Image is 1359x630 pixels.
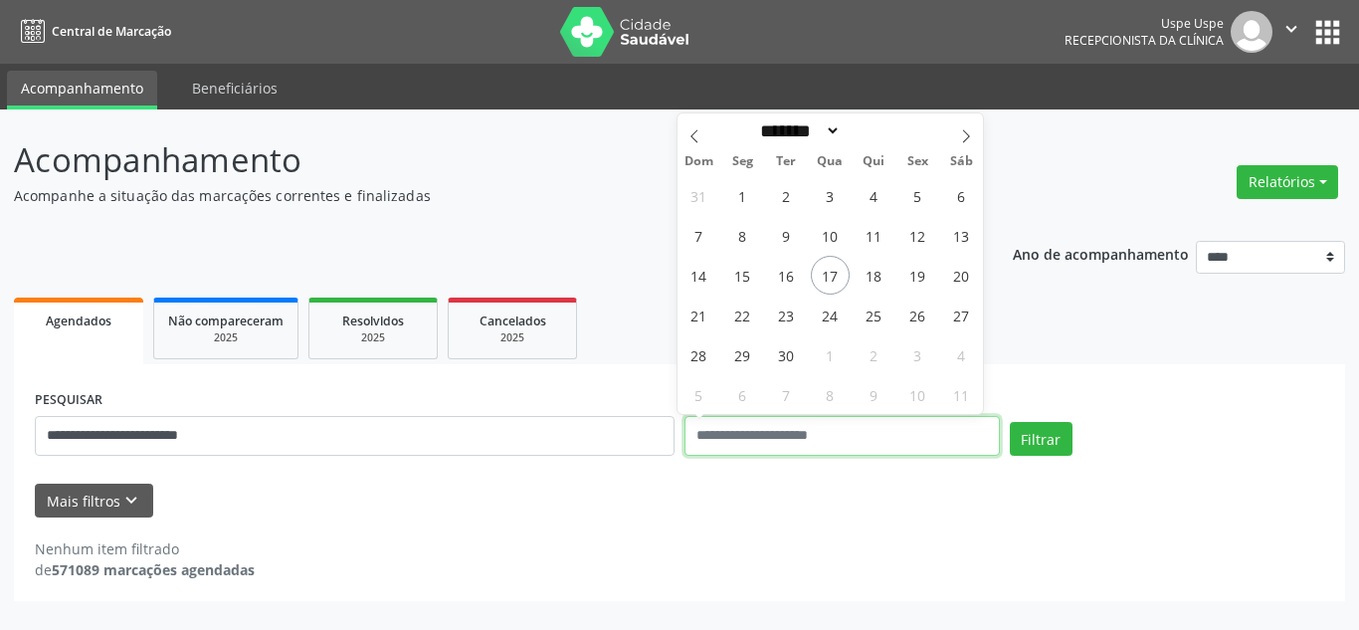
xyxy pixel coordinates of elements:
i:  [1280,18,1302,40]
span: Outubro 4, 2025 [942,335,981,374]
a: Beneficiários [178,71,291,105]
span: Setembro 9, 2025 [767,216,806,255]
span: Recepcionista da clínica [1065,32,1224,49]
span: Outubro 6, 2025 [723,375,762,414]
span: Agendados [46,313,111,329]
span: Setembro 1, 2025 [723,176,762,215]
span: Setembro 11, 2025 [855,216,893,255]
span: Setembro 13, 2025 [942,216,981,255]
div: 2025 [463,330,562,345]
span: Setembro 23, 2025 [767,296,806,334]
span: Setembro 19, 2025 [898,256,937,295]
span: Setembro 28, 2025 [679,335,718,374]
span: Outubro 5, 2025 [679,375,718,414]
span: Setembro 27, 2025 [942,296,981,334]
span: Qui [852,155,895,168]
button: Filtrar [1010,422,1072,456]
span: Setembro 20, 2025 [942,256,981,295]
span: Setembro 7, 2025 [679,216,718,255]
button: Mais filtroskeyboard_arrow_down [35,484,153,519]
span: Setembro 2, 2025 [767,176,806,215]
button:  [1272,11,1310,53]
span: Não compareceram [168,313,284,329]
span: Outubro 8, 2025 [811,375,850,414]
div: 2025 [323,330,423,345]
span: Agosto 31, 2025 [679,176,718,215]
span: Outubro 1, 2025 [811,335,850,374]
span: Setembro 22, 2025 [723,296,762,334]
div: de [35,559,255,580]
span: Outubro 11, 2025 [942,375,981,414]
span: Outubro 9, 2025 [855,375,893,414]
span: Setembro 30, 2025 [767,335,806,374]
img: img [1231,11,1272,53]
span: Setembro 6, 2025 [942,176,981,215]
span: Setembro 5, 2025 [898,176,937,215]
span: Outubro 7, 2025 [767,375,806,414]
span: Setembro 3, 2025 [811,176,850,215]
div: 2025 [168,330,284,345]
span: Setembro 16, 2025 [767,256,806,295]
span: Setembro 24, 2025 [811,296,850,334]
span: Qua [808,155,852,168]
span: Outubro 10, 2025 [898,375,937,414]
span: Outubro 2, 2025 [855,335,893,374]
span: Seg [720,155,764,168]
label: PESQUISAR [35,385,102,416]
strong: 571089 marcações agendadas [52,560,255,579]
span: Setembro 14, 2025 [679,256,718,295]
span: Ter [764,155,808,168]
a: Acompanhamento [7,71,157,109]
div: Nenhum item filtrado [35,538,255,559]
span: Setembro 25, 2025 [855,296,893,334]
span: Central de Marcação [52,23,171,40]
button: apps [1310,15,1345,50]
span: Resolvidos [342,313,404,329]
span: Setembro 10, 2025 [811,216,850,255]
p: Ano de acompanhamento [1013,241,1189,266]
span: Setembro 17, 2025 [811,256,850,295]
span: Setembro 21, 2025 [679,296,718,334]
p: Acompanhe a situação das marcações correntes e finalizadas [14,185,946,206]
span: Setembro 29, 2025 [723,335,762,374]
span: Setembro 4, 2025 [855,176,893,215]
span: Setembro 12, 2025 [898,216,937,255]
div: Uspe Uspe [1065,15,1224,32]
select: Month [754,120,842,141]
span: Cancelados [480,313,546,329]
span: Sex [895,155,939,168]
span: Setembro 18, 2025 [855,256,893,295]
button: Relatórios [1237,165,1338,199]
span: Sáb [939,155,983,168]
i: keyboard_arrow_down [120,490,142,512]
a: Central de Marcação [14,15,171,48]
p: Acompanhamento [14,135,946,185]
span: Setembro 15, 2025 [723,256,762,295]
input: Year [841,120,906,141]
span: Dom [678,155,721,168]
span: Setembro 26, 2025 [898,296,937,334]
span: Setembro 8, 2025 [723,216,762,255]
span: Outubro 3, 2025 [898,335,937,374]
